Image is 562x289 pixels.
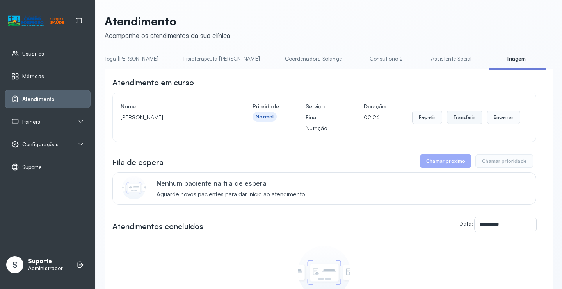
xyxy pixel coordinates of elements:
img: Imagem de CalloutCard [122,176,146,199]
p: Administrador [28,265,63,272]
span: Usuários [22,50,44,57]
h3: Atendimentos concluídos [112,221,203,232]
div: Normal [256,113,274,120]
a: Psicologa [PERSON_NAME] [85,52,166,65]
p: Nutrição [306,123,337,134]
span: Suporte [22,164,42,171]
h3: Atendimento em curso [112,77,194,88]
p: 02:26 [364,112,386,123]
a: Assistente Social [423,52,480,65]
a: Coordenadora Solange [277,52,350,65]
span: Painéis [22,118,40,125]
span: Configurações [22,141,59,148]
h4: Nome [121,101,226,112]
h3: Fila de espera [112,157,164,168]
p: Nenhum paciente na fila de espera [157,179,307,187]
button: Encerrar [487,111,520,124]
p: Atendimento [105,14,230,28]
a: Usuários [11,50,84,57]
button: Chamar próximo [420,154,471,168]
h4: Serviço Final [306,101,337,123]
span: Aguarde novos pacientes para dar início ao atendimento. [157,191,307,198]
span: Métricas [22,73,44,80]
div: Acompanhe os atendimentos da sua clínica [105,31,230,39]
a: Triagem [489,52,543,65]
label: Data: [459,220,473,227]
img: Logotipo do estabelecimento [8,14,64,27]
h4: Prioridade [253,101,279,112]
button: Transferir [447,111,482,124]
span: Atendimento [22,96,55,102]
p: Suporte [28,258,63,265]
a: Métricas [11,72,84,80]
h4: Duração [364,101,386,112]
p: [PERSON_NAME] [121,112,226,123]
a: Consultório 2 [359,52,414,65]
button: Chamar prioridade [475,154,533,168]
button: Repetir [412,111,442,124]
a: Fisioterapeuta [PERSON_NAME] [176,52,268,65]
a: Atendimento [11,95,84,103]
